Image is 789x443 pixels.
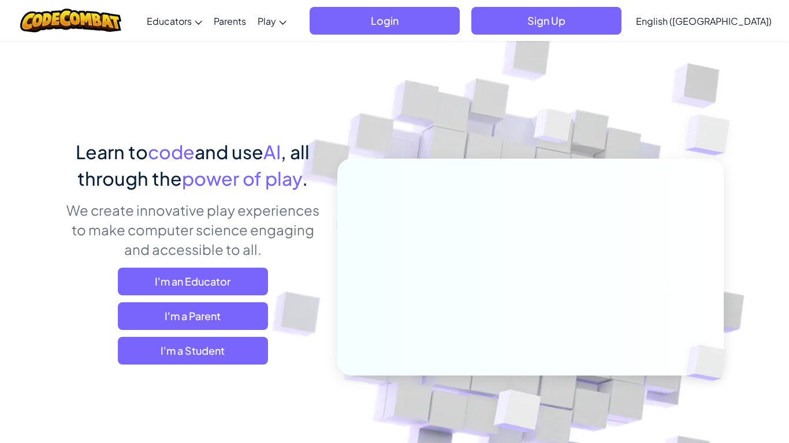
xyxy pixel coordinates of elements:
[471,7,621,35] button: Sign Up
[512,86,596,172] img: Overlap cubes
[195,140,263,163] span: and use
[208,5,252,36] a: Parents
[65,200,320,259] p: We create innovative play experiences to make computer science engaging and accessible to all.
[118,337,268,365] button: I'm a Student
[263,140,281,163] span: AI
[667,321,754,405] img: Overlap cubes
[258,15,276,27] span: Play
[76,140,148,163] span: Learn to
[662,87,762,184] img: Overlap cubes
[118,268,268,295] a: I'm an Educator
[310,7,460,35] button: Login
[118,302,268,330] a: I'm a Parent
[182,167,302,190] span: power of play
[636,15,772,27] span: English ([GEOGRAPHIC_DATA])
[141,5,208,36] a: Educators
[147,15,192,27] span: Educators
[148,140,195,163] span: code
[252,5,292,36] a: Play
[20,9,121,32] img: CodeCombat logo
[630,5,777,36] a: English ([GEOGRAPHIC_DATA])
[302,167,308,190] span: .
